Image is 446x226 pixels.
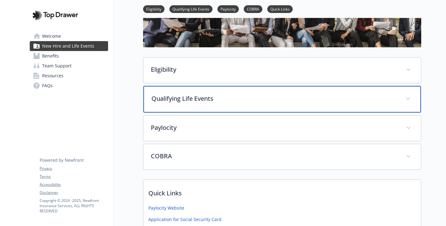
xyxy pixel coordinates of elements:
p: Quick Links [143,180,421,203]
a: Eligibility [143,6,164,12]
div: Paylocity [143,116,421,141]
span: FAQs [42,81,53,91]
a: Privacy [40,166,108,171]
a: Paylocity [217,6,239,12]
p: COBRA [151,151,399,161]
a: Benefits [30,51,108,61]
a: Welcome [30,31,108,41]
a: COBRA [244,6,262,12]
span: Team Support [42,61,72,71]
a: Qualifying Life Events [169,6,212,12]
a: New Hire and Life Events [30,41,108,51]
div: Qualifying Life Events [143,86,421,113]
a: Accessibility [40,182,108,187]
span: Welcome [42,31,61,41]
a: Paylocity Website [148,205,184,211]
p: Copyright © 2024 - 2025 , Newfront Insurance Services, ALL RIGHTS RESERVED [40,198,108,214]
p: Qualifying Life Events [151,94,398,103]
a: Resources [30,71,108,81]
span: New Hire and Life Events [42,41,94,51]
a: Team Support [30,61,108,71]
span: Benefits [42,51,59,61]
span: Resources [42,71,63,81]
p: Paylocity [151,123,399,132]
div: COBRA [143,144,421,169]
a: Terms [40,174,108,179]
a: Disclaimer [40,190,108,195]
a: Application for Social Security Card [148,216,221,223]
a: FAQs [30,81,108,91]
div: Eligibility [143,58,421,83]
p: Eligibility [151,65,399,74]
a: Quick Links [267,6,293,12]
